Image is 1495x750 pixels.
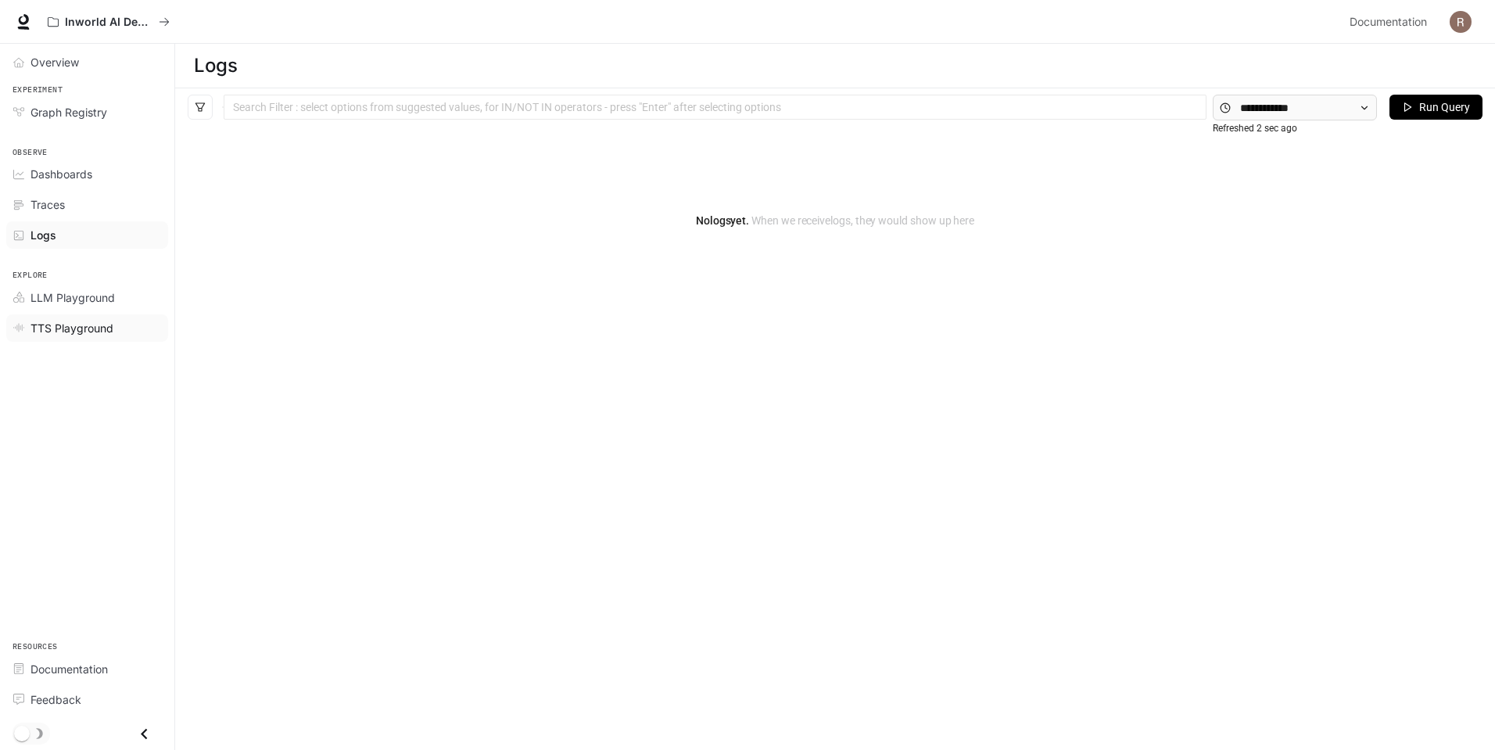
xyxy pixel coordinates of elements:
[6,284,168,311] a: LLM Playground
[6,655,168,683] a: Documentation
[6,160,168,188] a: Dashboards
[30,227,56,243] span: Logs
[14,724,30,741] span: Dark mode toggle
[30,289,115,306] span: LLM Playground
[30,54,79,70] span: Overview
[195,102,206,113] span: filter
[1343,6,1439,38] a: Documentation
[1213,121,1297,136] article: Refreshed 2 sec ago
[188,95,213,120] button: filter
[6,191,168,218] a: Traces
[65,16,152,29] p: Inworld AI Demos
[30,104,107,120] span: Graph Registry
[6,99,168,126] a: Graph Registry
[749,214,974,227] span: When we receive logs , they would show up here
[41,6,177,38] button: All workspaces
[6,314,168,342] a: TTS Playground
[1350,13,1427,32] span: Documentation
[1445,6,1476,38] button: User avatar
[127,718,162,750] button: Close drawer
[194,50,237,81] h1: Logs
[6,221,168,249] a: Logs
[1450,11,1472,33] img: User avatar
[30,196,65,213] span: Traces
[6,686,168,713] a: Feedback
[30,661,108,677] span: Documentation
[1419,99,1470,116] span: Run Query
[30,166,92,182] span: Dashboards
[696,212,974,229] article: No logs yet.
[1389,95,1482,120] button: Run Query
[6,48,168,76] a: Overview
[30,320,113,336] span: TTS Playground
[30,691,81,708] span: Feedback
